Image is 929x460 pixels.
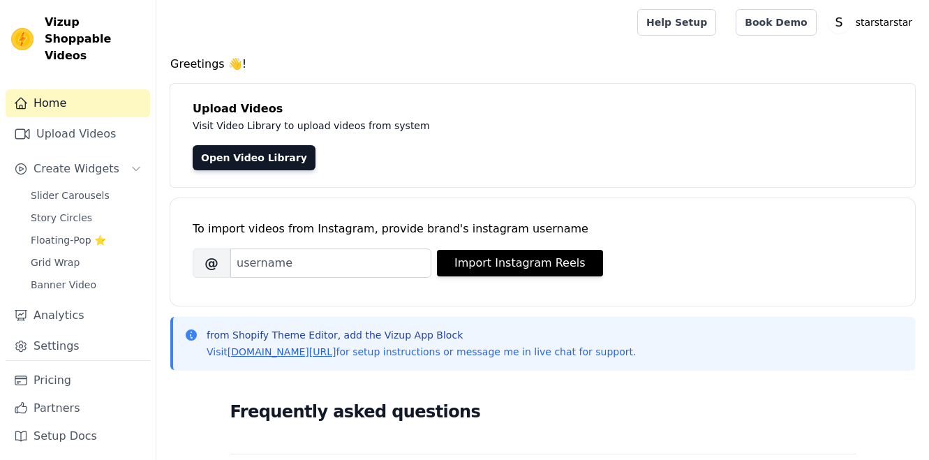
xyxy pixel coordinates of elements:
[22,275,150,295] a: Banner Video
[207,345,636,359] p: Visit for setup instructions or message me in live chat for support.
[6,422,150,450] a: Setup Docs
[31,188,110,202] span: Slider Carousels
[6,366,150,394] a: Pricing
[193,117,818,134] p: Visit Video Library to upload videos from system
[207,328,636,342] p: from Shopify Theme Editor, add the Vizup App Block
[45,14,144,64] span: Vizup Shoppable Videos
[34,161,119,177] span: Create Widgets
[835,15,842,29] text: S
[6,332,150,360] a: Settings
[193,101,893,117] h4: Upload Videos
[22,186,150,205] a: Slider Carousels
[31,233,106,247] span: Floating-Pop ⭐
[22,230,150,250] a: Floating-Pop ⭐
[11,28,34,50] img: Vizup
[637,9,716,36] a: Help Setup
[6,120,150,148] a: Upload Videos
[6,155,150,183] button: Create Widgets
[170,56,915,73] h4: Greetings 👋!
[193,145,315,170] a: Open Video Library
[22,208,150,228] a: Story Circles
[193,248,230,278] span: @
[6,302,150,329] a: Analytics
[828,10,918,35] button: S starstarstar
[228,346,336,357] a: [DOMAIN_NAME][URL]
[230,398,856,426] h2: Frequently asked questions
[22,253,150,272] a: Grid Wrap
[31,278,96,292] span: Banner Video
[736,9,816,36] a: Book Demo
[6,394,150,422] a: Partners
[6,89,150,117] a: Home
[230,248,431,278] input: username
[31,255,80,269] span: Grid Wrap
[437,250,603,276] button: Import Instagram Reels
[193,221,893,237] div: To import videos from Instagram, provide brand's instagram username
[850,10,918,35] p: starstarstar
[31,211,92,225] span: Story Circles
